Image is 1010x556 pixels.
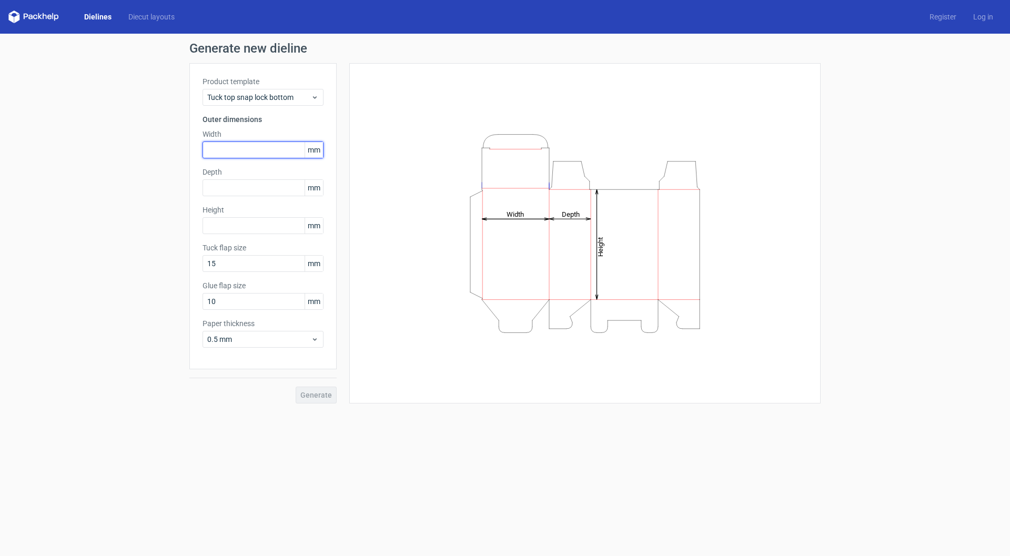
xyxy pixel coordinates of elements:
span: mm [305,256,323,271]
label: Depth [203,167,324,177]
h1: Generate new dieline [189,42,821,55]
span: mm [305,142,323,158]
tspan: Height [597,237,604,256]
label: Glue flap size [203,280,324,291]
label: Tuck flap size [203,242,324,253]
span: mm [305,180,323,196]
label: Paper thickness [203,318,324,329]
span: mm [305,294,323,309]
span: mm [305,218,323,234]
a: Diecut layouts [120,12,183,22]
span: Tuck top snap lock bottom [207,92,311,103]
h3: Outer dimensions [203,114,324,125]
label: Height [203,205,324,215]
span: 0.5 mm [207,334,311,345]
label: Product template [203,76,324,87]
a: Register [921,12,965,22]
label: Width [203,129,324,139]
tspan: Width [507,210,524,218]
a: Dielines [76,12,120,22]
a: Log in [965,12,1002,22]
tspan: Depth [562,210,580,218]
